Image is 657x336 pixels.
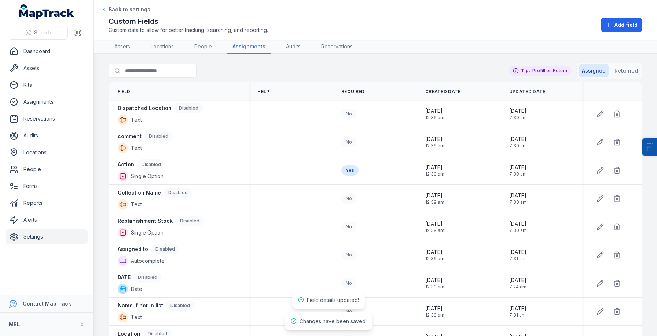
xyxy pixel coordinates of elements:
a: People [188,40,218,54]
span: Autocomplete [131,257,165,265]
strong: Action [118,161,134,168]
a: Assignments [6,95,88,109]
a: Alerts [6,213,88,227]
span: [DATE] [509,220,527,228]
span: 12:39 am [425,171,444,177]
span: 12:39 am [425,143,444,149]
button: Search [9,26,68,40]
a: Assets [109,40,136,54]
strong: MRL [9,321,20,327]
div: No [341,193,356,204]
time: 15/09/2025, 12:39:03 am [425,192,444,205]
span: [DATE] [509,248,526,256]
span: Add field [614,21,638,29]
a: Assignments [227,40,271,54]
a: People [6,162,88,177]
time: 15/09/2025, 12:39:03 am [425,107,444,121]
span: Required [341,89,364,95]
span: Single Option [131,173,164,180]
span: Help [257,89,269,95]
span: 7:30 am [509,228,527,233]
strong: Contact MapTrack [23,300,71,307]
a: Kits [6,78,88,92]
span: 12:39 am [425,256,444,262]
span: [DATE] [509,305,526,312]
span: Search [34,29,51,36]
div: No [341,109,356,119]
strong: Collection Name [118,189,161,196]
a: Assigned [579,64,609,77]
span: Date [131,285,142,293]
div: Prefill on Return [509,66,572,76]
a: Reservations [6,111,88,126]
span: [DATE] [425,305,444,312]
div: Disabled [164,188,192,198]
a: Settings [6,229,88,244]
div: No [341,278,356,288]
h2: Custom Fields [109,16,268,26]
span: [DATE] [425,164,444,171]
span: [DATE] [509,277,526,284]
div: No [341,250,356,260]
time: 15/09/2025, 12:39:03 am [425,277,444,290]
strong: Dispatched Location [118,104,172,112]
span: 7:30 am [509,143,527,149]
span: [DATE] [425,277,444,284]
time: 15/09/2025, 7:30:05 am [509,192,527,205]
div: Disabled [151,244,179,254]
a: Forms [6,179,88,193]
time: 15/09/2025, 7:31:48 am [509,248,526,262]
strong: DATE [118,274,131,281]
a: Audits [6,128,88,143]
strong: Replanishment Stock [118,217,173,225]
span: [DATE] [509,107,527,115]
a: Back to settings [101,6,150,13]
span: Text [131,116,142,123]
span: [DATE] [509,164,527,171]
span: Created Date [425,89,461,95]
span: 7:31 am [509,312,526,318]
span: 12:39 am [425,199,444,205]
a: MapTrack [19,4,74,19]
span: [DATE] [425,107,444,115]
a: Reports [6,196,88,210]
span: Text [131,144,142,152]
time: 15/09/2025, 12:39:03 am [425,136,444,149]
div: Disabled [133,272,162,283]
strong: Assigned to [118,245,148,253]
a: Assets [6,61,88,75]
a: Locations [145,40,180,54]
span: Back to settings [109,6,150,13]
a: Audits [280,40,307,54]
button: Returned [612,64,641,77]
strong: comment [118,133,142,140]
span: 7:30 am [509,199,527,205]
a: Reservations [315,40,359,54]
div: Disabled [176,216,204,226]
div: Disabled [137,159,165,170]
div: Disabled [144,131,173,141]
time: 15/09/2025, 7:24:32 am [509,277,526,290]
span: Field [118,89,131,95]
time: 15/09/2025, 7:30:39 am [509,136,527,149]
time: 15/09/2025, 12:39:03 am [425,220,444,233]
time: 15/09/2025, 7:30:31 am [509,164,527,177]
span: 12:39 am [425,228,444,233]
a: Dashboard [6,44,88,59]
div: Disabled [175,103,203,113]
a: Locations [6,145,88,160]
span: Updated Date [509,89,546,95]
span: [DATE] [509,192,527,199]
span: 7:31 am [509,256,526,262]
div: No [341,222,356,232]
time: 15/09/2025, 7:30:45 am [509,107,527,121]
span: 12:39 am [425,312,444,318]
span: 7:30 am [509,171,527,177]
span: Field details updated! [307,297,359,303]
div: Disabled [166,300,194,311]
span: 7:30 am [509,115,527,121]
span: Single Option [131,229,164,236]
time: 15/09/2025, 12:39:03 am [425,164,444,177]
span: 12:39 am [425,115,444,121]
span: 12:39 am [425,284,444,290]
